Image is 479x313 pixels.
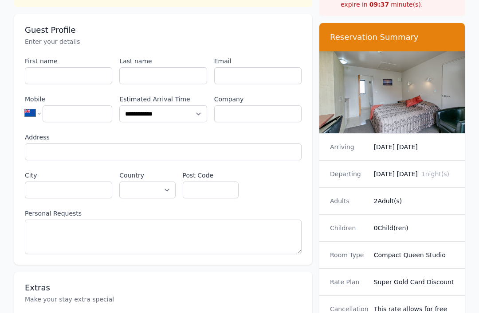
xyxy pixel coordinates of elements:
[330,251,367,259] dt: Room Type
[119,95,207,104] label: Estimated Arrival Time
[330,32,454,43] h3: Reservation Summary
[330,224,367,232] dt: Children
[25,282,302,293] h3: Extras
[25,171,112,180] label: City
[319,51,465,133] img: Compact Queen Studio
[369,1,389,8] strong: 09 : 37
[214,57,302,66] label: Email
[25,209,302,218] label: Personal Requests
[374,278,454,286] dd: Super Gold Card Discount
[421,170,449,178] span: 1 night(s)
[330,197,367,205] dt: Adults
[25,95,112,104] label: Mobile
[25,57,112,66] label: First name
[374,251,454,259] dd: Compact Queen Studio
[183,171,239,180] label: Post Code
[330,170,367,178] dt: Departing
[330,143,367,151] dt: Arriving
[374,170,454,178] dd: [DATE] [DATE]
[374,143,454,151] dd: [DATE] [DATE]
[25,133,302,142] label: Address
[330,278,367,286] dt: Rate Plan
[25,25,302,35] h3: Guest Profile
[119,57,207,66] label: Last name
[25,295,302,304] p: Make your stay extra special
[374,224,454,232] dd: 0 Child(ren)
[214,95,302,104] label: Company
[119,171,175,180] label: Country
[374,197,454,205] dd: 2 Adult(s)
[25,37,302,46] p: Enter your details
